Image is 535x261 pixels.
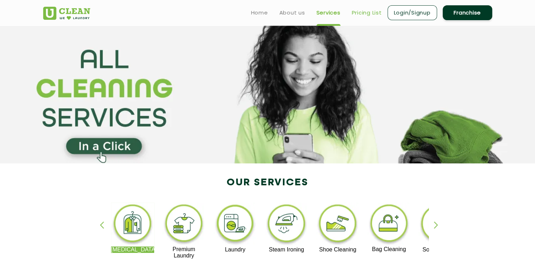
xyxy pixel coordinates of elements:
[43,7,90,20] img: UClean Laundry and Dry Cleaning
[388,5,437,20] a: Login/Signup
[316,8,341,17] a: Services
[214,203,257,246] img: laundry_cleaning_11zon.webp
[367,203,411,246] img: bag_cleaning_11zon.webp
[418,203,462,246] img: sofa_cleaning_11zon.webp
[265,203,308,246] img: steam_ironing_11zon.webp
[316,203,360,246] img: shoe_cleaning_11zon.webp
[367,246,411,253] p: Bag Cleaning
[111,203,155,246] img: dry_cleaning_11zon.webp
[265,246,308,253] p: Steam Ironing
[443,5,492,20] a: Franchise
[418,246,462,253] p: Sofa Cleaning
[214,246,257,253] p: Laundry
[162,203,206,246] img: premium_laundry_cleaning_11zon.webp
[251,8,268,17] a: Home
[162,246,206,259] p: Premium Laundry
[316,246,360,253] p: Shoe Cleaning
[279,8,305,17] a: About us
[352,8,382,17] a: Pricing List
[111,246,155,253] p: [MEDICAL_DATA]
